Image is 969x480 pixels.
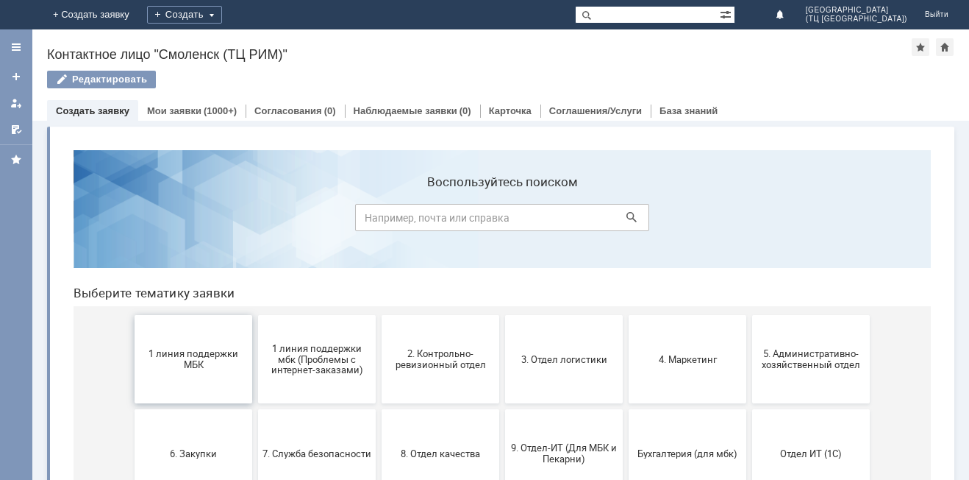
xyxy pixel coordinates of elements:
[695,309,804,320] span: Отдел ИТ (1С)
[324,105,336,116] div: (0)
[443,365,561,453] button: Франчайзинг
[567,177,684,265] button: 4. Маркетинг
[720,7,734,21] span: Расширенный поиск
[77,309,186,320] span: 6. Закупки
[659,105,718,116] a: База знаний
[12,147,869,162] header: Выберите тематику заявки
[806,6,907,15] span: [GEOGRAPHIC_DATA]
[147,105,201,116] a: Мои заявки
[448,304,557,326] span: 9. Отдел-ИТ (Для МБК и Пекарни)
[73,271,190,359] button: 6. Закупки
[73,365,190,453] button: Отдел-ИТ (Битрикс24 и CRM)
[695,392,804,426] span: [PERSON_NAME]. Услуги ИТ для МБК (оформляет L1)
[201,403,310,414] span: Отдел-ИТ (Офис)
[571,398,680,420] span: Это соглашение не активно!
[448,215,557,226] span: 3. Отдел логистики
[448,403,557,414] span: Франчайзинг
[936,38,954,56] div: Сделать домашней страницей
[293,66,587,93] input: Например, почта или справка
[690,271,808,359] button: Отдел ИТ (1С)
[324,210,433,232] span: 2. Контрольно-ревизионный отдел
[549,105,642,116] a: Соглашения/Услуги
[201,204,310,237] span: 1 линия поддержки мбк (Проблемы с интернет-заказами)
[196,271,314,359] button: 7. Служба безопасности
[443,271,561,359] button: 9. Отдел-ИТ (Для МБК и Пекарни)
[73,177,190,265] button: 1 линия поддержки МБК
[196,177,314,265] button: 1 линия поддержки мбк (Проблемы с интернет-заказами)
[489,105,532,116] a: Карточка
[320,177,437,265] button: 2. Контрольно-ревизионный отдел
[324,309,433,320] span: 8. Отдел качества
[4,91,28,115] a: Мои заявки
[912,38,929,56] div: Добавить в избранное
[196,365,314,453] button: Отдел-ИТ (Офис)
[443,177,561,265] button: 3. Отдел логистики
[4,65,28,88] a: Создать заявку
[695,210,804,232] span: 5. Административно-хозяйственный отдел
[806,15,907,24] span: (ТЦ [GEOGRAPHIC_DATA])
[320,271,437,359] button: 8. Отдел качества
[690,177,808,265] button: 5. Административно-хозяйственный отдел
[56,105,129,116] a: Создать заявку
[571,215,680,226] span: 4. Маркетинг
[147,6,222,24] div: Создать
[293,36,587,51] label: Воспользуйтесь поиском
[324,403,433,414] span: Финансовый отдел
[690,365,808,453] button: [PERSON_NAME]. Услуги ИТ для МБК (оформляет L1)
[567,365,684,453] button: Это соглашение не активно!
[254,105,322,116] a: Согласования
[77,210,186,232] span: 1 линия поддержки МБК
[320,365,437,453] button: Финансовый отдел
[47,47,912,62] div: Контактное лицо "Смоленск (ТЦ РИМ)"
[460,105,471,116] div: (0)
[204,105,237,116] div: (1000+)
[354,105,457,116] a: Наблюдаемые заявки
[201,309,310,320] span: 7. Служба безопасности
[77,398,186,420] span: Отдел-ИТ (Битрикс24 и CRM)
[571,309,680,320] span: Бухгалтерия (для мбк)
[4,118,28,141] a: Мои согласования
[567,271,684,359] button: Бухгалтерия (для мбк)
